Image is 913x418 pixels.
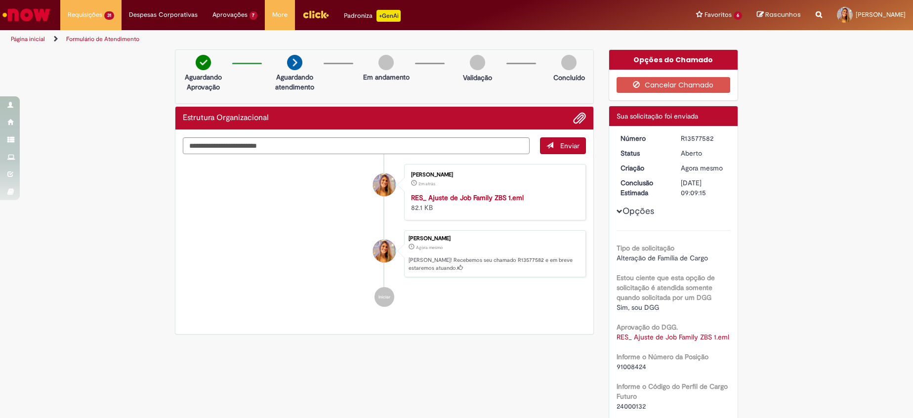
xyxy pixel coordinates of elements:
[411,172,576,178] div: [PERSON_NAME]
[463,73,492,83] p: Validação
[553,73,585,83] p: Concluído
[856,10,906,19] span: [PERSON_NAME]
[613,133,674,143] dt: Número
[376,10,401,22] p: +GenAi
[183,137,530,154] textarea: Digite sua mensagem aqui...
[681,148,727,158] div: Aberto
[302,7,329,22] img: click_logo_yellow_360x200.png
[617,273,715,302] b: Estou ciente que esta opção de solicitação é atendida somente quando solicitada por um DGG
[249,11,258,20] span: 7
[416,245,443,251] time: 29/09/2025 15:09:10
[183,230,586,278] li: Priscila Cerri Sampaio
[363,72,410,82] p: Em andamento
[183,114,269,123] h2: Estrutura Organizacional Histórico de tíquete
[617,112,698,121] span: Sua solicitação foi enviada
[183,154,586,317] ul: Histórico de tíquete
[196,55,211,70] img: check-circle-green.png
[68,10,102,20] span: Requisições
[617,333,729,341] a: Download de RES_ Ajuste de Job Family ZBS 1.eml
[416,245,443,251] span: Agora mesmo
[11,35,45,43] a: Página inicial
[1,5,52,25] img: ServiceNow
[617,244,674,252] b: Tipo de solicitação
[418,181,435,187] time: 29/09/2025 15:07:34
[560,141,580,150] span: Enviar
[765,10,801,19] span: Rascunhos
[540,137,586,154] button: Enviar
[681,163,727,173] div: 29/09/2025 15:09:10
[617,382,728,401] b: Informe o Código do Perfil de Cargo Futuro
[705,10,732,20] span: Favoritos
[378,55,394,70] img: img-circle-grey.png
[613,163,674,173] dt: Criação
[212,10,248,20] span: Aprovações
[617,303,659,312] span: Sim, sou DGG
[681,133,727,143] div: R13577582
[411,193,524,202] a: RES_ Ajuste de Job Family ZBS 1.eml
[681,178,727,198] div: [DATE] 09:09:15
[734,11,742,20] span: 6
[7,30,601,48] ul: Trilhas de página
[344,10,401,22] div: Padroniza
[617,77,731,93] button: Cancelar Chamado
[287,55,302,70] img: arrow-next.png
[179,72,227,92] p: Aguardando Aprovação
[470,55,485,70] img: img-circle-grey.png
[613,178,674,198] dt: Conclusão Estimada
[104,11,114,20] span: 31
[613,148,674,158] dt: Status
[617,362,646,371] span: 91008424
[617,352,708,361] b: Informe o Número da Posição
[373,173,396,196] div: Priscila Cerri Sampaio
[66,35,139,43] a: Formulário de Atendimento
[409,236,581,242] div: [PERSON_NAME]
[411,193,576,212] div: 82.1 KB
[373,240,396,262] div: Priscila Cerri Sampaio
[617,253,708,262] span: Alteração de Família de Cargo
[617,402,646,411] span: 24000132
[561,55,577,70] img: img-circle-grey.png
[272,10,288,20] span: More
[617,323,678,332] b: Aprovação do DGG.
[757,10,801,20] a: Rascunhos
[681,164,723,172] time: 29/09/2025 15:09:10
[409,256,581,272] p: [PERSON_NAME]! Recebemos seu chamado R13577582 e em breve estaremos atuando.
[271,72,319,92] p: Aguardando atendimento
[609,50,738,70] div: Opções do Chamado
[573,112,586,125] button: Adicionar anexos
[681,164,723,172] span: Agora mesmo
[418,181,435,187] span: 2m atrás
[129,10,198,20] span: Despesas Corporativas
